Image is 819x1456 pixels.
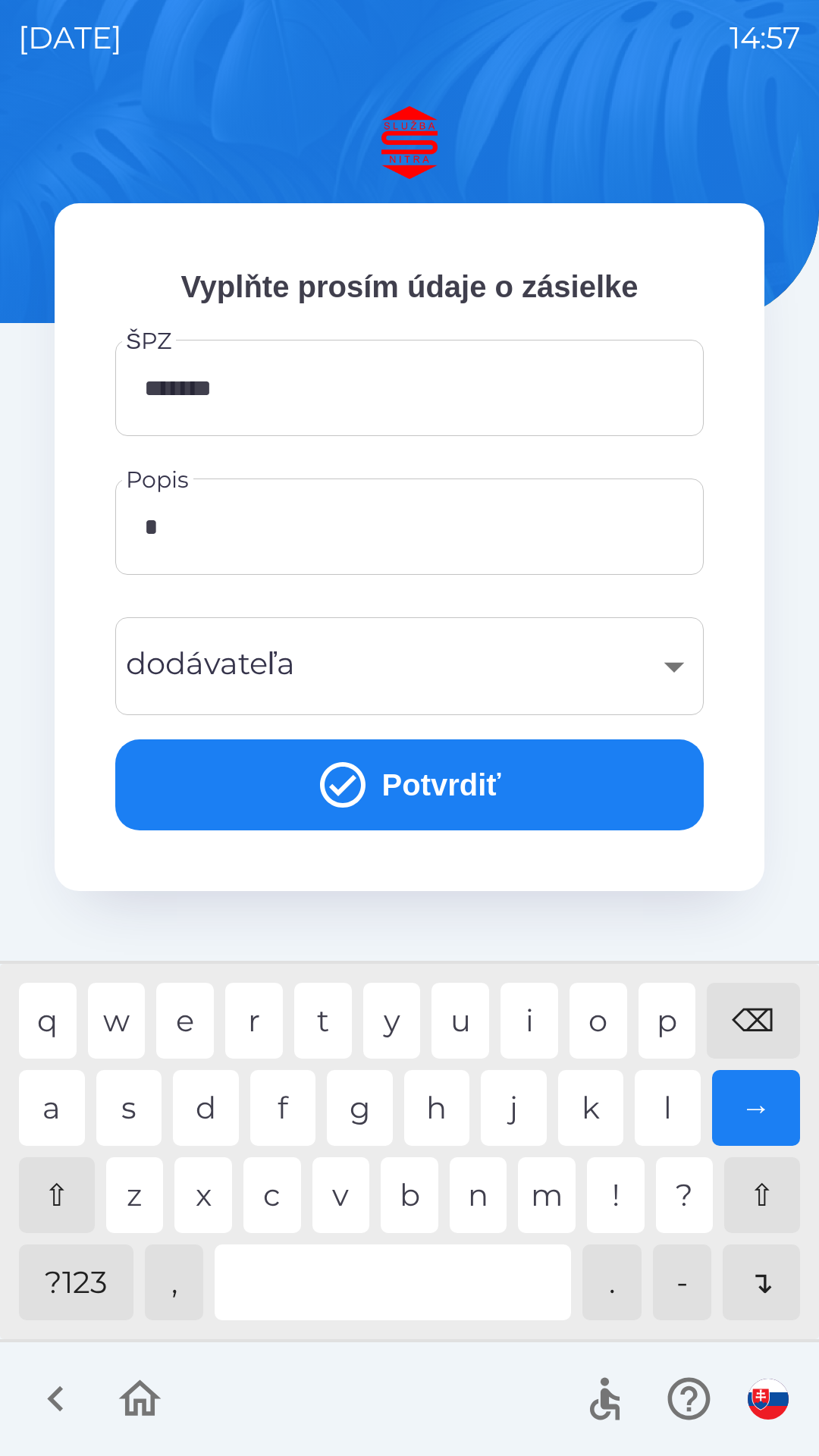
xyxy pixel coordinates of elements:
label: Popis [126,463,189,496]
p: 14:57 [730,15,801,61]
img: Logo [55,106,764,179]
label: ŠPZ [126,325,172,357]
img: sk flag [748,1379,789,1420]
p: [DATE] [18,15,122,61]
p: Vyplňte prosím údaje o zásielke [115,264,704,309]
button: Potvrdiť [115,739,704,830]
